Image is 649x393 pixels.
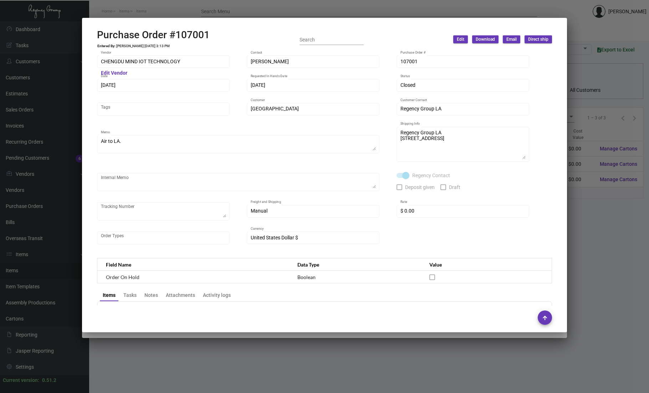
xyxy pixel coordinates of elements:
span: Deposit given [405,183,435,191]
mat-hint: Edit Vendor [101,70,127,76]
th: Value [422,258,552,271]
span: Download [476,36,495,43]
div: Notes [144,292,158,299]
span: Email [506,36,517,43]
span: Order On Hold [106,274,139,280]
div: Current version: [3,377,39,384]
th: Data Type [290,258,422,271]
button: Download [472,35,499,43]
td: [PERSON_NAME] [DATE] 3:13 PM [116,44,170,48]
td: Entered By: [97,44,116,48]
div: Attachments [166,292,195,299]
div: 0.51.2 [42,377,56,384]
button: Direct ship [525,35,552,43]
span: Closed [400,82,415,88]
button: Edit [453,35,468,43]
div: Items [103,292,116,299]
th: Field Name [97,258,291,271]
span: Regency Contact [412,171,450,180]
h2: Purchase Order #107001 [97,29,210,41]
div: Tasks [123,292,137,299]
span: Draft [449,183,460,191]
span: Boolean [297,274,316,280]
span: Direct ship [528,36,548,43]
span: Manual [251,208,267,214]
button: Email [503,35,520,43]
span: Edit [457,36,464,43]
div: Activity logs [203,292,231,299]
